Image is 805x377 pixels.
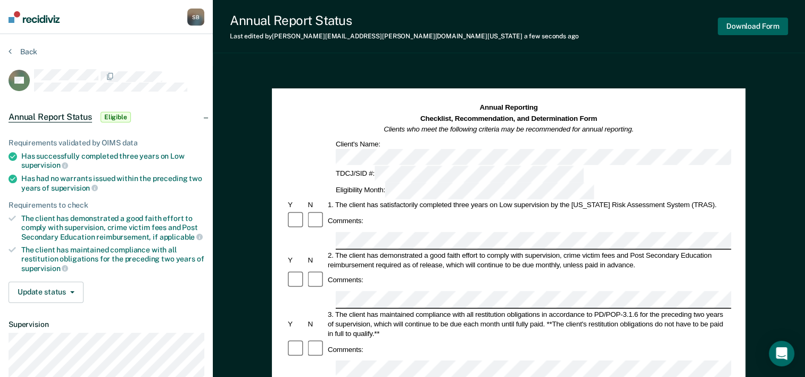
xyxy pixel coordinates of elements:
[101,112,131,122] span: Eligible
[286,255,306,265] div: Y
[51,184,98,192] span: supervision
[286,200,306,210] div: Y
[306,200,326,210] div: N
[384,125,634,133] em: Clients who meet the following criteria may be recommended for annual reporting.
[21,214,204,241] div: The client has demonstrated a good faith effort to comply with supervision, crime victim fees and...
[306,255,326,265] div: N
[21,174,204,192] div: Has had no warrants issued within the preceding two years of
[9,201,204,210] div: Requirements to check
[9,138,204,147] div: Requirements validated by OIMS data
[420,114,597,122] strong: Checklist, Recommendation, and Determination Form
[334,183,596,199] div: Eligibility Month:
[160,233,203,241] span: applicable
[187,9,204,26] button: SB
[21,152,204,170] div: Has successfully completed three years on Low
[769,341,794,366] div: Open Intercom Messenger
[230,13,579,28] div: Annual Report Status
[326,309,731,338] div: 3. The client has maintained compliance with all restitution obligations in accordance to PD/POP-...
[9,320,204,329] dt: Supervision
[286,319,306,329] div: Y
[21,245,204,273] div: The client has maintained compliance with all restitution obligations for the preceding two years of
[524,32,579,40] span: a few seconds ago
[187,9,204,26] div: S B
[480,104,538,112] strong: Annual Reporting
[326,275,365,285] div: Comments:
[9,282,84,303] button: Update status
[326,216,365,226] div: Comments:
[9,11,60,23] img: Recidiviz
[230,32,579,40] div: Last edited by [PERSON_NAME][EMAIL_ADDRESS][PERSON_NAME][DOMAIN_NAME][US_STATE]
[9,112,92,122] span: Annual Report Status
[326,345,365,354] div: Comments:
[21,264,68,273] span: supervision
[9,47,37,56] button: Back
[718,18,788,35] button: Download Form
[306,319,326,329] div: N
[326,200,731,210] div: 1. The client has satisfactorily completed three years on Low supervision by the [US_STATE] Risk ...
[326,250,731,269] div: 2. The client has demonstrated a good faith effort to comply with supervision, crime victim fees ...
[334,166,585,183] div: TDCJ/SID #:
[21,161,68,169] span: supervision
